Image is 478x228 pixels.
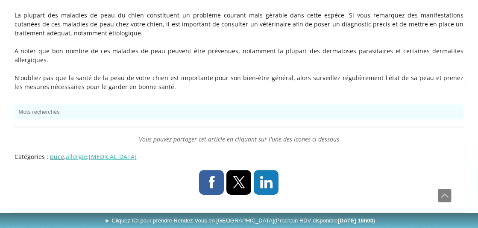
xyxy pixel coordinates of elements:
[89,153,137,161] a: [MEDICAL_DATA]
[66,153,87,161] a: allergie
[438,189,451,202] span: Défiler vers le haut
[15,46,464,64] p: A noter que bon nombre de ces maladies de peau peuvent être prévenues, notamment la plupart des d...
[199,170,224,195] a: Facebook
[438,189,452,202] a: Défiler vers le haut
[15,104,464,119] button: Mots recherchés
[15,11,464,38] p: La plupart des maladies de peau du chien constituent un problème courant mais gérable dans cette ...
[15,73,464,91] p: N'oubliez pas que la santé de la peau de votre chien est importante pour son bien-être général, a...
[227,170,252,195] a: X
[15,153,48,161] span: Catégories :
[274,217,375,224] span: (Prochain RDV disponible )
[139,135,339,143] span: Vous pouvez partager cet article en cliquant sur l'une des icones ci dessous
[50,153,137,161] span: , ,
[338,217,374,224] b: [DATE] 16h00
[105,217,375,224] span: ► Cliquez ICI pour prendre Rendez-Vous en [GEOGRAPHIC_DATA]
[254,170,279,195] a: LinkedIn
[50,153,64,161] a: puce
